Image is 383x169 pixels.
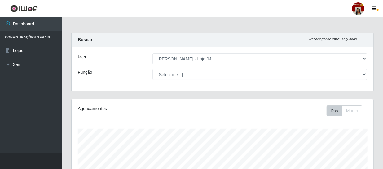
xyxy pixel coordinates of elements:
label: Loja [78,53,86,60]
i: Recarregando em 21 segundos... [309,37,360,41]
strong: Buscar [78,37,92,42]
div: Toolbar with button groups [327,105,367,116]
img: CoreUI Logo [10,5,38,12]
button: Month [342,105,362,116]
div: First group [327,105,362,116]
button: Day [327,105,342,116]
div: Agendamentos [78,105,193,112]
label: Função [78,69,92,76]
